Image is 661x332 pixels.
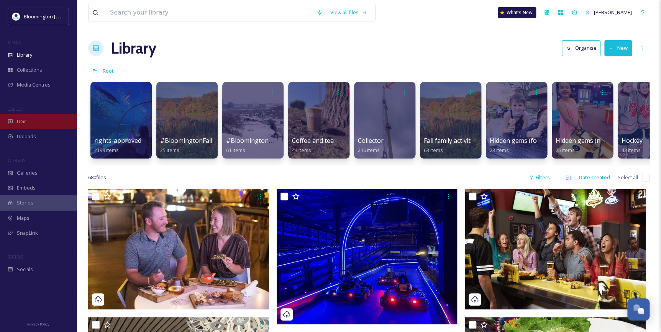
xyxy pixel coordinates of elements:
span: 23 items [490,147,509,154]
span: Hidden gems (non-food) [556,136,626,145]
span: Coffee and tea [292,136,334,145]
div: Filters [525,170,554,185]
img: The Fair on 4-01, Courtesy of The Fair on 4.jpg [277,189,458,324]
span: SnapLink [17,229,38,237]
span: Fall family activities [424,136,479,145]
span: Media Centres [17,81,51,88]
span: rights-approved [94,136,141,145]
input: Search your library [106,4,313,21]
span: Bloomington [US_STATE] Travel & Tourism [24,13,120,20]
span: Socials [17,266,33,273]
span: Collector [358,136,384,145]
a: [PERSON_NAME] [581,5,636,20]
span: #BloomingtonWinter [226,136,288,145]
img: 429649847_804695101686009_1723528578384153789_n.jpg [12,13,20,20]
span: [PERSON_NAME] [594,9,632,16]
a: Hockey43 items [622,137,643,154]
a: Coffee and tea44 items [292,137,334,154]
span: Embeds [17,184,36,191]
span: Library [17,51,32,59]
span: Hockey [622,136,643,145]
button: Open Chat [627,298,650,321]
span: Galleries [17,169,38,177]
a: Fall family activities63 items [424,137,479,154]
span: Uploads [17,133,36,140]
span: 25 items [160,147,179,154]
a: Root [103,66,114,75]
a: View all files [326,5,371,20]
img: Reaction_144.jpg [465,189,646,309]
span: 43 items [622,147,641,154]
a: Organise [562,40,604,56]
span: 44 items [292,147,311,154]
span: #BloomingtonFall [160,136,212,145]
a: #BloomingtonFall25 items [160,137,212,154]
a: rights-approved2199 items [94,137,141,154]
div: Date Created [575,170,614,185]
img: FireLake, Courtesy of FireLake Grill House.jpeg [88,189,269,309]
span: WIDGETS [8,157,25,163]
span: Stories [17,199,33,206]
button: New [604,40,632,56]
span: 2199 items [94,147,119,154]
a: What's New [498,7,536,18]
button: Organise [562,40,600,56]
span: Root [103,67,114,74]
a: Privacy Policy [27,319,49,328]
span: Select all [618,174,638,181]
span: 216 items [358,147,380,154]
span: 61 items [226,147,245,154]
span: 63 items [424,147,443,154]
span: SOCIALS [8,254,23,260]
span: COLLECT [8,106,24,112]
span: 25 items [556,147,575,154]
span: Privacy Policy [27,322,49,327]
span: 680 file s [88,174,106,181]
span: Collections [17,66,42,74]
span: MEDIA [8,39,21,45]
a: Hidden gems (non-food)25 items [556,137,626,154]
a: #BloomingtonWinter61 items [226,137,288,154]
a: Collector216 items [358,137,384,154]
a: Hidden gems (food)23 items [490,137,546,154]
span: Hidden gems (food) [490,136,546,145]
span: Maps [17,214,30,222]
span: UGC [17,118,27,125]
a: Library [111,37,156,60]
